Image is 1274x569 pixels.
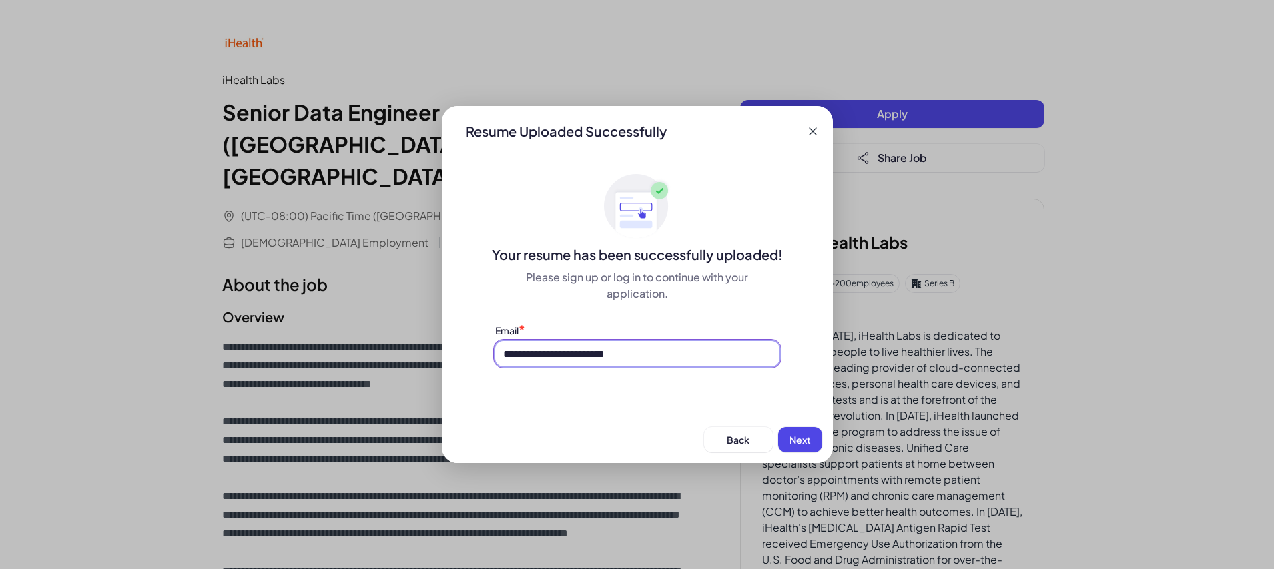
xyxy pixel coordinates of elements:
button: Back [704,427,773,452]
div: Your resume has been successfully uploaded! [442,245,833,264]
button: Next [778,427,822,452]
div: Resume Uploaded Successfully [455,122,677,141]
div: Please sign up or log in to continue with your application. [495,269,779,302]
span: Next [789,434,811,446]
img: ApplyedMaskGroup3.svg [604,173,671,240]
label: Email [495,324,519,336]
span: Back [727,434,749,446]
